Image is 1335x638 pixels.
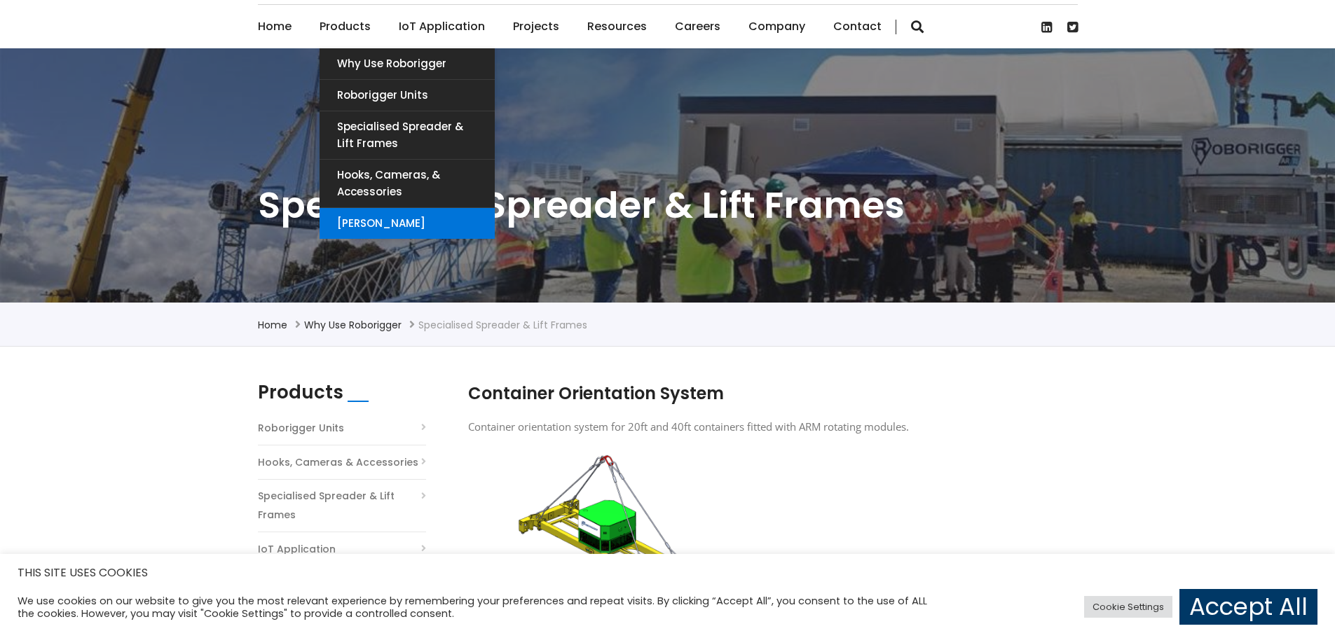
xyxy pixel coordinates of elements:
h5: THIS SITE USES COOKIES [18,564,1317,582]
h2: Container Orientation System [468,382,1057,405]
a: Home [258,5,292,48]
a: IoT Application [258,540,336,559]
a: Hooks, Cameras, & Accessories [320,160,495,207]
a: Why use Roborigger [320,48,495,79]
a: Hooks, Cameras & Accessories [258,453,418,472]
a: Why use Roborigger [304,318,402,332]
a: Roborigger Units [258,419,344,438]
li: Specialised Spreader & Lift Frames [418,317,587,333]
a: Accept All [1179,589,1317,625]
p: Container orientation system for 20ft and 40ft containers fitted with ARM rotating modules. [468,417,1057,436]
a: IoT Application [399,5,485,48]
h2: Products [258,382,343,403]
h1: Specialised Spreader & Lift Frames [258,181,1078,229]
a: Home [258,318,287,332]
a: Projects [513,5,559,48]
a: Specialised Spreader & Lift Frames [258,487,426,525]
a: Products [320,5,371,48]
a: [PERSON_NAME] [320,208,495,239]
a: Contact [833,5,882,48]
div: We use cookies on our website to give you the most relevant experience by remembering your prefer... [18,595,928,620]
a: Cookie Settings [1084,596,1172,618]
a: Roborigger Units [320,80,495,111]
a: Company [748,5,805,48]
a: Specialised Spreader & Lift Frames [320,111,495,159]
a: Resources [587,5,647,48]
a: Careers [675,5,720,48]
